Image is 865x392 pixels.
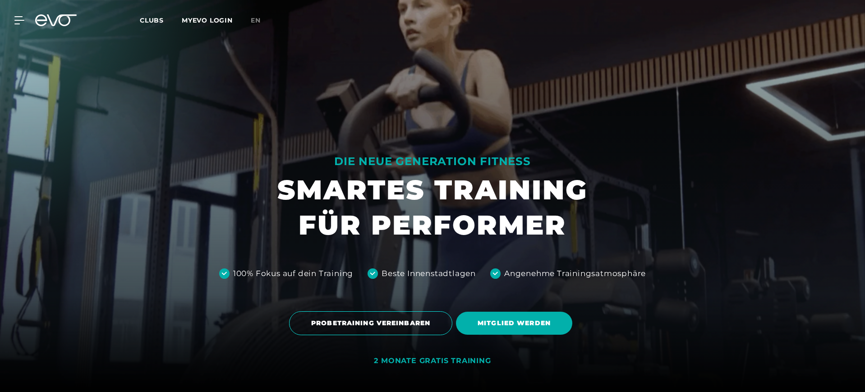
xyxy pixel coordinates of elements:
a: MITGLIED WERDEN [456,305,576,341]
span: en [251,16,261,24]
span: MITGLIED WERDEN [478,318,551,328]
div: 100% Fokus auf dein Training [233,268,353,280]
a: PROBETRAINING VEREINBAREN [289,304,456,342]
a: en [251,15,271,26]
div: Beste Innenstadtlagen [382,268,476,280]
h1: SMARTES TRAINING FÜR PERFORMER [277,172,588,243]
span: PROBETRAINING VEREINBAREN [311,318,430,328]
div: 2 MONATE GRATIS TRAINING [374,356,491,366]
a: Clubs [140,16,182,24]
div: Angenehme Trainingsatmosphäre [504,268,646,280]
a: MYEVO LOGIN [182,16,233,24]
div: DIE NEUE GENERATION FITNESS [277,154,588,169]
span: Clubs [140,16,164,24]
